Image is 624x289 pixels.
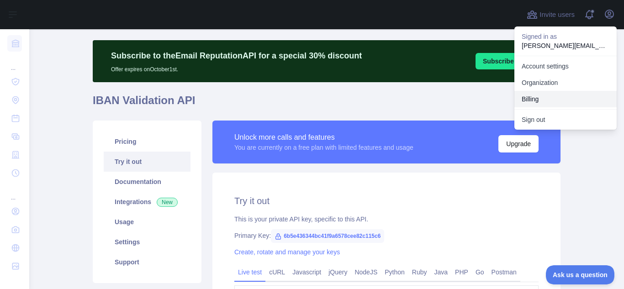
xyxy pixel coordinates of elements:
[104,192,190,212] a: Integrations New
[351,265,381,279] a: NodeJS
[104,152,190,172] a: Try it out
[514,91,617,107] button: Billing
[265,265,289,279] a: cURL
[539,10,575,20] span: Invite users
[157,198,178,207] span: New
[104,252,190,272] a: Support
[104,131,190,152] a: Pricing
[289,265,325,279] a: Javascript
[111,62,362,73] p: Offer expires on October 1st.
[7,53,22,72] div: ...
[522,32,609,41] p: Signed in as
[546,265,615,284] iframe: Toggle Customer Support
[271,229,384,243] span: 6b5e436344bc41f9a6578cee82c115c6
[488,265,520,279] a: Postman
[498,135,539,152] button: Upgrade
[325,265,351,279] a: jQuery
[234,231,539,240] div: Primary Key:
[522,41,609,50] p: [PERSON_NAME][EMAIL_ADDRESS][DOMAIN_NAME]
[408,265,431,279] a: Ruby
[93,93,561,115] h1: IBAN Validation API
[234,132,413,143] div: Unlock more calls and features
[514,111,617,128] button: Sign out
[476,53,544,69] button: Subscribe [DATE]
[234,248,340,256] a: Create, rotate and manage your keys
[381,265,408,279] a: Python
[451,265,472,279] a: PHP
[104,232,190,252] a: Settings
[514,58,617,74] a: Account settings
[514,74,617,91] a: Organization
[431,265,452,279] a: Java
[7,183,22,201] div: ...
[234,143,413,152] div: You are currently on a free plan with limited features and usage
[104,172,190,192] a: Documentation
[234,265,265,279] a: Live test
[472,265,488,279] a: Go
[234,194,539,207] h2: Try it out
[111,49,362,62] p: Subscribe to the Email Reputation API for a special 30 % discount
[104,212,190,232] a: Usage
[525,7,576,22] button: Invite users
[234,215,539,224] div: This is your private API key, specific to this API.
